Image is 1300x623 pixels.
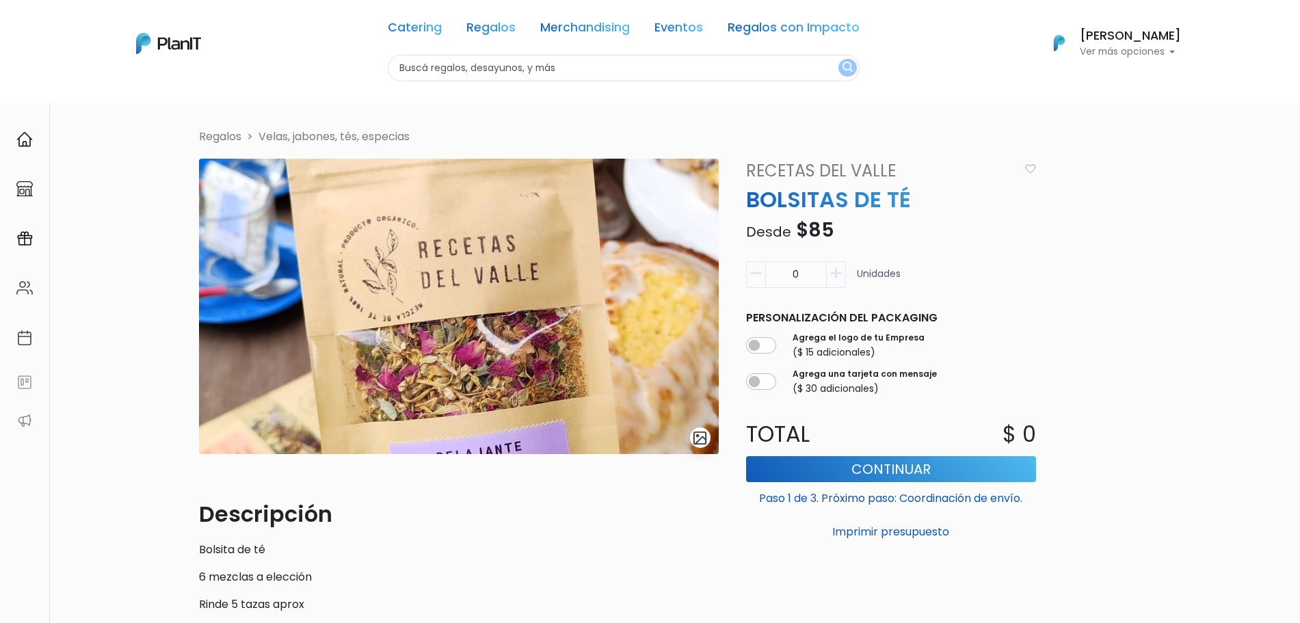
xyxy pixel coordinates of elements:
label: Agrega una tarjeta con mensaje [793,368,937,380]
p: $ 0 [1003,418,1036,451]
p: Ver más opciones [1080,47,1181,57]
img: PlanIt Logo [1044,28,1074,58]
a: Regalos [466,22,516,38]
a: Eventos [654,22,703,38]
a: Merchandising [540,22,630,38]
img: calendar-87d922413cdce8b2cf7b7f5f62616a5cf9e4887200fb71536465627b3292af00.svg [16,330,33,346]
a: Catering [388,22,442,38]
label: Agrega el logo de tu Empresa [793,332,925,344]
p: Paso 1 de 3. Próximo paso: Coordinación de envío. [746,485,1036,507]
p: ($ 15 adicionales) [793,345,925,360]
img: PlanIt Logo [136,33,201,54]
nav: breadcrumb [191,129,1110,148]
img: heart_icon [1025,164,1036,174]
p: Personalización del packaging [746,310,1036,326]
img: search_button-432b6d5273f82d61273b3651a40e1bd1b912527efae98b1b7a1b2c0702e16a8d.svg [843,62,853,75]
p: Descripción [199,498,719,531]
a: Regalos con Impacto [728,22,860,38]
img: feedback-78b5a0c8f98aac82b08bfc38622c3050aee476f2c9584af64705fc4e61158814.svg [16,374,33,390]
div: ¿Necesitás ayuda? [70,13,197,40]
h6: [PERSON_NAME] [1080,30,1181,42]
p: BOLSITAS DE TÉ [738,183,1044,216]
p: 6 mezclas a elección [199,569,719,585]
button: PlanIt Logo [PERSON_NAME] Ver más opciones [1036,25,1181,61]
p: Total [738,418,891,451]
p: Rinde 5 tazas aprox [199,596,719,613]
li: Regalos [199,129,241,145]
input: Buscá regalos, desayunos, y más [388,55,860,81]
img: partners-52edf745621dab592f3b2c58e3bca9d71375a7ef29c3b500c9f145b62cc070d4.svg [16,412,33,429]
img: people-662611757002400ad9ed0e3c099ab2801c6687ba6c219adb57efc949bc21e19d.svg [16,280,33,296]
img: home-e721727adea9d79c4d83392d1f703f7f8bce08238fde08b1acbfd93340b81755.svg [16,131,33,148]
p: Unidades [857,267,901,293]
img: WhatsApp_Image_2024-10-03_at_13.51.37.jpeg [199,159,719,454]
p: Bolsita de té [199,542,719,558]
span: $85 [796,217,834,243]
button: Imprimir presupuesto [746,520,1036,544]
img: gallery-light [692,430,708,446]
a: Velas, jabones, tés, especias [258,129,410,144]
button: Continuar [746,456,1036,482]
img: campaigns-02234683943229c281be62815700db0a1741e53638e28bf9629b52c665b00959.svg [16,230,33,247]
p: ($ 30 adicionales) [793,382,937,396]
a: Recetas del Valle [738,159,1019,183]
img: marketplace-4ceaa7011d94191e9ded77b95e3339b90024bf715f7c57f8cf31f2d8c509eaba.svg [16,181,33,197]
span: Desde [746,222,791,241]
